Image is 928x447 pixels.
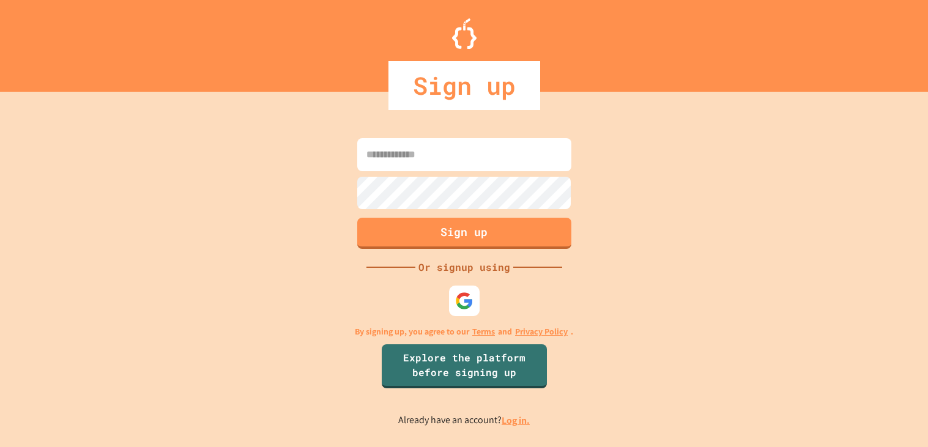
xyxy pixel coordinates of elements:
[355,325,573,338] p: By signing up, you agree to our and .
[515,325,568,338] a: Privacy Policy
[382,344,547,388] a: Explore the platform before signing up
[472,325,495,338] a: Terms
[415,260,513,275] div: Or signup using
[455,292,473,310] img: google-icon.svg
[398,413,530,428] p: Already have an account?
[452,18,477,49] img: Logo.svg
[502,414,530,427] a: Log in.
[388,61,540,110] div: Sign up
[357,218,571,249] button: Sign up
